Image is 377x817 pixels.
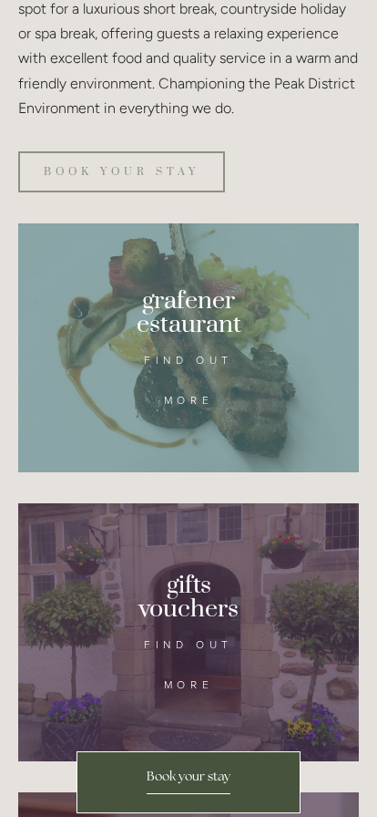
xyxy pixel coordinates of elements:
[76,751,301,813] a: Book your stay
[18,151,225,192] a: Book your stay
[18,223,359,472] a: Cutlet and shoulder of Cabrito goat, smoked aubergine, beetroot terrine, savoy cabbage, melting b...
[147,768,230,794] span: Book your stay
[18,503,359,760] a: External view of Losehill Hotel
